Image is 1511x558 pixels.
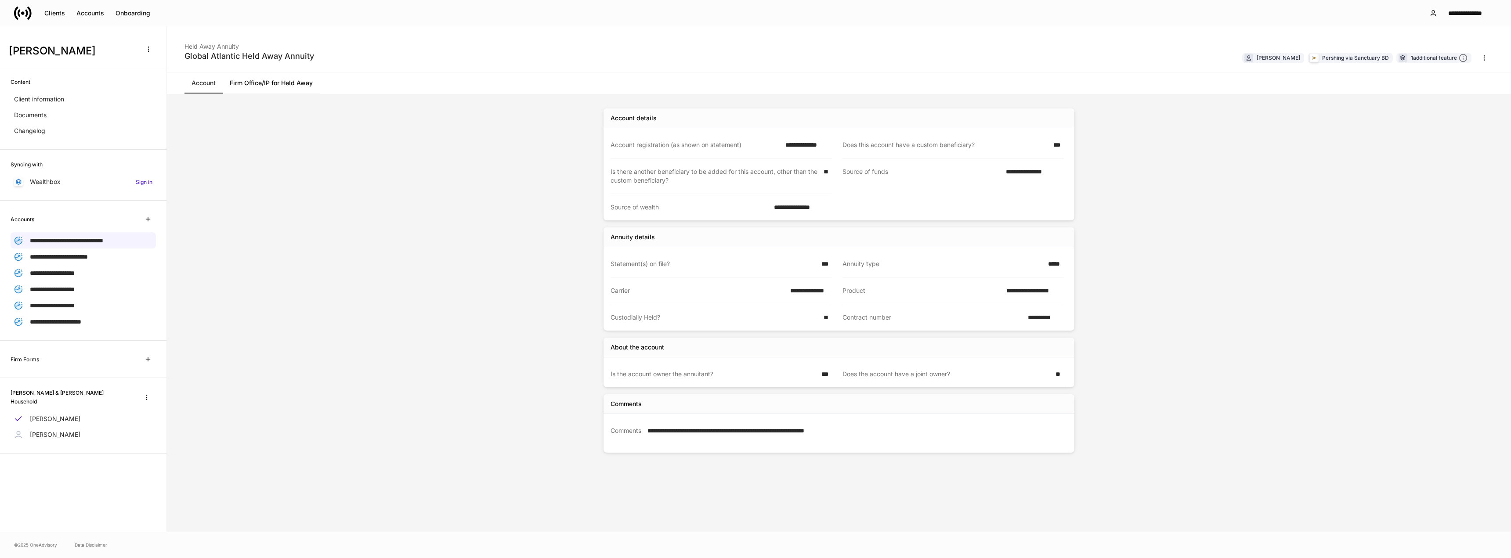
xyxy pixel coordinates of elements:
[842,286,1001,295] div: Product
[842,259,1043,268] div: Annuity type
[611,167,818,185] div: Is there another beneficiary to be added for this account, other than the custom beneficiary?
[11,389,130,405] h6: [PERSON_NAME] & [PERSON_NAME] Household
[30,177,61,186] p: Wealthbox
[842,140,1048,149] div: Does this account have a custom beneficiary?
[1411,54,1468,63] div: 1 additional feature
[11,215,34,223] h6: Accounts
[11,78,30,86] h6: Content
[11,411,156,427] a: [PERSON_NAME]
[11,355,39,364] h6: Firm Forms
[611,259,816,268] div: Statement(s) on file?
[842,370,1050,378] div: Does the account have a joint owner?
[116,10,150,16] div: Onboarding
[611,343,664,352] div: About the account
[14,541,57,548] span: © 2025 OneAdvisory
[11,91,156,107] a: Client information
[11,427,156,443] a: [PERSON_NAME]
[611,400,642,408] div: Comments
[184,72,223,94] a: Account
[611,233,655,241] div: Annuity details
[11,174,156,190] a: WealthboxSign in
[842,167,1001,185] div: Source of funds
[14,126,45,135] p: Changelog
[14,95,64,104] p: Client information
[14,111,47,119] p: Documents
[39,6,71,20] button: Clients
[1322,54,1389,62] div: Pershing via Sanctuary BD
[11,123,156,139] a: Changelog
[44,10,65,16] div: Clients
[11,160,43,169] h6: Syncing with
[611,203,769,212] div: Source of wealth
[611,313,818,322] div: Custodially Held?
[611,426,642,444] div: Comments
[11,107,156,123] a: Documents
[184,51,314,61] div: Global Atlantic Held Away Annuity
[223,72,320,94] a: Firm Office/IP for Held Away
[611,370,816,378] div: Is the account owner the annuitant?
[71,6,110,20] button: Accounts
[136,178,152,186] h6: Sign in
[611,140,780,149] div: Account registration (as shown on statement)
[9,44,136,58] h3: [PERSON_NAME]
[110,6,156,20] button: Onboarding
[611,286,785,295] div: Carrier
[30,414,80,423] p: [PERSON_NAME]
[184,37,314,51] div: Held Away Annuity
[30,430,80,439] p: [PERSON_NAME]
[75,541,107,548] a: Data Disclaimer
[1257,54,1300,62] div: [PERSON_NAME]
[611,114,657,122] div: Account details
[842,313,1023,322] div: Contract number
[76,10,104,16] div: Accounts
